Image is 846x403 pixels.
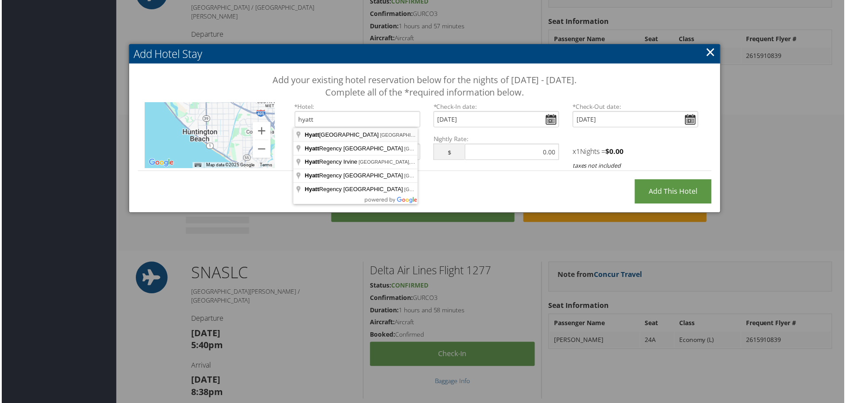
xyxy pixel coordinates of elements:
span: Regency [GEOGRAPHIC_DATA] [304,173,404,180]
label: *Hotel: [294,103,420,111]
i: taxes not included [573,162,622,170]
label: Check-In date: [434,103,560,111]
a: Terms (opens in new tab) [259,163,272,168]
span: [GEOGRAPHIC_DATA], [GEOGRAPHIC_DATA], [GEOGRAPHIC_DATA] [404,146,562,152]
span: Regency [GEOGRAPHIC_DATA] [304,187,404,193]
strong: $ [607,147,625,157]
span: [GEOGRAPHIC_DATA], [GEOGRAPHIC_DATA], [GEOGRAPHIC_DATA] [404,174,562,179]
span: [GEOGRAPHIC_DATA], [GEOGRAPHIC_DATA], [GEOGRAPHIC_DATA], [GEOGRAPHIC_DATA] [404,188,615,193]
h4: x Nights = [573,147,700,157]
h2: Add Hotel Stay [128,44,722,64]
span: [GEOGRAPHIC_DATA], [GEOGRAPHIC_DATA], [GEOGRAPHIC_DATA], [GEOGRAPHIC_DATA] [380,133,591,138]
span: 0.00 [611,147,625,157]
a: Open this area in Google Maps (opens a new window) [146,157,175,169]
label: Check-Out date: [573,103,700,111]
img: Google [146,157,175,169]
span: Regency [GEOGRAPHIC_DATA] [304,146,404,152]
button: Keyboard shortcuts [194,163,200,169]
input: Search by hotel name and/or address [294,111,420,128]
span: Regency Irvine [304,159,358,166]
button: Zoom in [252,123,270,140]
span: Hyatt [304,173,319,180]
span: Hyatt [304,187,319,193]
span: Hyatt [304,159,319,166]
button: Zoom out [252,141,270,158]
span: $ [434,144,465,161]
input: Add this Hotel [636,180,713,204]
span: [GEOGRAPHIC_DATA], [GEOGRAPHIC_DATA], [GEOGRAPHIC_DATA] [358,160,516,165]
span: Hyatt [304,132,319,138]
span: [GEOGRAPHIC_DATA] [304,132,380,138]
input: 0.00 [465,144,560,161]
span: Map data ©2025 Google [206,163,254,168]
label: Nightly Rate: [434,135,560,144]
span: 1 [577,147,581,157]
h3: Add your existing hotel reservation below for the nights of [DATE] - [DATE]. Complete all of the ... [167,74,682,99]
a: × [707,43,717,61]
span: Hyatt [304,146,319,152]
